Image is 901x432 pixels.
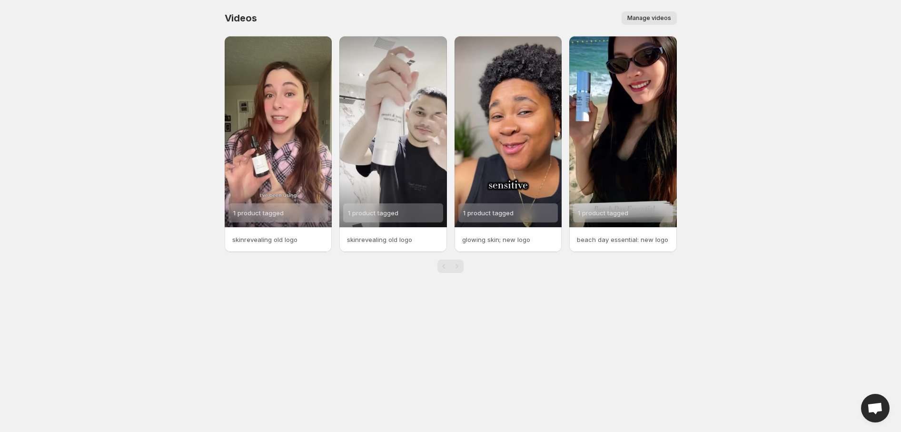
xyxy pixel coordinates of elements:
[622,11,677,25] button: Manage videos
[348,209,398,217] span: 1 product tagged
[627,14,671,22] span: Manage videos
[225,12,257,24] span: Videos
[232,235,325,244] p: skinrevealing old logo
[347,235,439,244] p: skinrevealing old logo
[578,209,628,217] span: 1 product tagged
[462,235,554,244] p: glowing skin; new logo
[861,394,890,422] div: Open chat
[233,209,284,217] span: 1 product tagged
[463,209,514,217] span: 1 product tagged
[437,260,464,273] nav: Pagination
[577,235,669,244] p: beach day essential: new logo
